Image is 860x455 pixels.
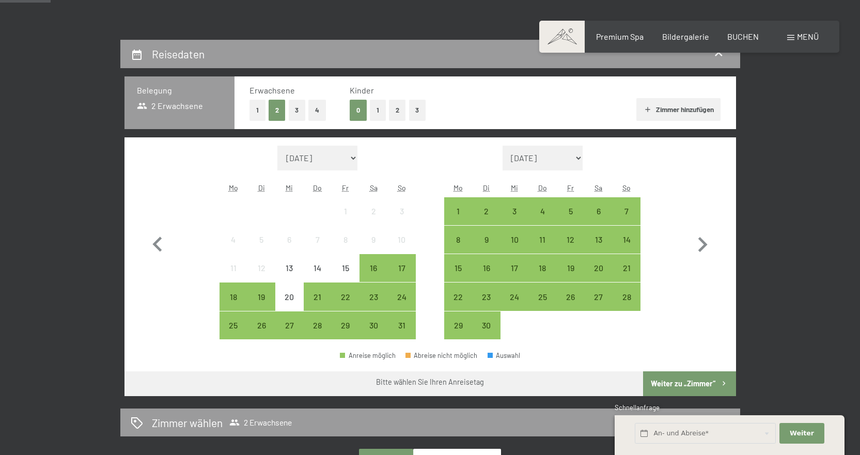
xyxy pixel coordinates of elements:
div: Anreise nicht möglich [304,254,332,282]
div: Anreise möglich [247,311,275,339]
div: 22 [445,293,471,319]
div: Anreise möglich [501,197,528,225]
div: Sun Sep 07 2025 [613,197,640,225]
div: Fri Aug 29 2025 [332,311,359,339]
div: Anreise nicht möglich [359,226,387,254]
div: Sun Sep 14 2025 [613,226,640,254]
div: 7 [614,207,639,233]
div: 21 [614,264,639,290]
div: 14 [614,236,639,261]
div: Anreise möglich [613,283,640,310]
div: Anreise möglich [501,283,528,310]
div: Anreise möglich [501,254,528,282]
div: Wed Aug 20 2025 [275,283,303,310]
div: Thu Aug 21 2025 [304,283,332,310]
div: 21 [305,293,331,319]
div: Sat Aug 16 2025 [359,254,387,282]
div: Sun Aug 17 2025 [387,254,415,282]
div: Fri Aug 15 2025 [332,254,359,282]
div: Wed Sep 17 2025 [501,254,528,282]
div: Thu Sep 25 2025 [528,283,556,310]
div: Anreise möglich [613,254,640,282]
div: 10 [502,236,527,261]
button: 4 [308,100,326,121]
div: Fri Aug 01 2025 [332,197,359,225]
div: 24 [502,293,527,319]
div: Anreise nicht möglich [387,226,415,254]
div: Anreise möglich [444,197,472,225]
div: Abreise nicht möglich [405,352,478,359]
div: 5 [248,236,274,261]
div: 2 [474,207,499,233]
div: Anreise möglich [528,254,556,282]
div: Anreise nicht möglich [332,197,359,225]
abbr: Samstag [595,183,602,192]
div: Anreise möglich [473,197,501,225]
div: Anreise möglich [473,283,501,310]
div: 4 [529,207,555,233]
div: Mon Sep 08 2025 [444,226,472,254]
div: Tue Aug 12 2025 [247,254,275,282]
div: 28 [305,321,331,347]
div: 23 [361,293,386,319]
div: Anreise möglich [473,254,501,282]
div: Anreise nicht möglich [359,197,387,225]
div: 24 [388,293,414,319]
span: Schnellanfrage [615,403,660,412]
div: Anreise möglich [528,197,556,225]
div: 20 [276,293,302,319]
div: 2 [361,207,386,233]
div: Anreise möglich [613,197,640,225]
div: Anreise möglich [332,311,359,339]
div: 4 [221,236,246,261]
div: Anreise möglich [340,352,396,359]
div: Anreise möglich [556,283,584,310]
div: 22 [333,293,358,319]
button: Weiter zu „Zimmer“ [643,371,736,396]
abbr: Samstag [370,183,378,192]
div: Tue Sep 02 2025 [473,197,501,225]
abbr: Donnerstag [313,183,322,192]
div: 13 [586,236,612,261]
div: Anreise möglich [585,254,613,282]
span: Menü [797,32,819,41]
div: Wed Sep 03 2025 [501,197,528,225]
button: 2 [389,100,406,121]
div: Bitte wählen Sie Ihren Anreisetag [376,377,484,387]
div: 25 [529,293,555,319]
div: 11 [529,236,555,261]
button: 1 [249,100,265,121]
div: 30 [361,321,386,347]
div: Sun Aug 31 2025 [387,311,415,339]
div: 3 [502,207,527,233]
div: 16 [474,264,499,290]
h3: Belegung [137,85,222,96]
div: Anreise möglich [247,283,275,310]
div: Sun Aug 03 2025 [387,197,415,225]
div: Anreise nicht möglich [332,254,359,282]
abbr: Sonntag [398,183,406,192]
div: Anreise nicht möglich [220,254,247,282]
div: Fri Sep 05 2025 [556,197,584,225]
div: 19 [557,264,583,290]
div: Anreise möglich [387,283,415,310]
abbr: Dienstag [258,183,265,192]
div: 18 [529,264,555,290]
div: Anreise möglich [359,283,387,310]
abbr: Freitag [567,183,574,192]
div: 25 [221,321,246,347]
div: Anreise nicht möglich [275,226,303,254]
span: BUCHEN [727,32,759,41]
div: Anreise möglich [387,254,415,282]
button: 3 [409,100,426,121]
div: Tue Sep 09 2025 [473,226,501,254]
abbr: Mittwoch [286,183,293,192]
div: Sun Aug 24 2025 [387,283,415,310]
div: 27 [586,293,612,319]
div: 11 [221,264,246,290]
div: Fri Sep 19 2025 [556,254,584,282]
a: Premium Spa [596,32,644,41]
div: 8 [445,236,471,261]
div: 15 [333,264,358,290]
button: Zimmer hinzufügen [636,98,721,121]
